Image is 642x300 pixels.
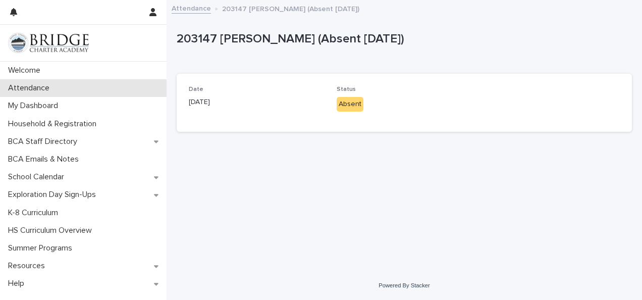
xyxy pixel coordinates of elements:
[4,155,87,164] p: BCA Emails & Notes
[177,32,628,46] p: 203147 [PERSON_NAME] (Absent [DATE])
[4,243,80,253] p: Summer Programs
[4,119,104,129] p: Household & Registration
[8,33,89,53] img: V1C1m3IdTEidaUdm9Hs0
[4,101,66,111] p: My Dashboard
[189,97,325,108] p: [DATE]
[337,86,356,92] span: Status
[4,226,100,235] p: HS Curriculum Overview
[189,86,203,92] span: Date
[172,2,211,14] a: Attendance
[4,261,53,271] p: Resources
[4,208,66,218] p: K-8 Curriculum
[4,190,104,199] p: Exploration Day Sign-Ups
[4,83,58,93] p: Attendance
[4,66,48,75] p: Welcome
[379,282,430,288] a: Powered By Stacker
[4,137,85,146] p: BCA Staff Directory
[4,279,32,288] p: Help
[337,97,363,112] div: Absent
[222,3,359,14] p: 203147 [PERSON_NAME] (Absent [DATE])
[4,172,72,182] p: School Calendar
